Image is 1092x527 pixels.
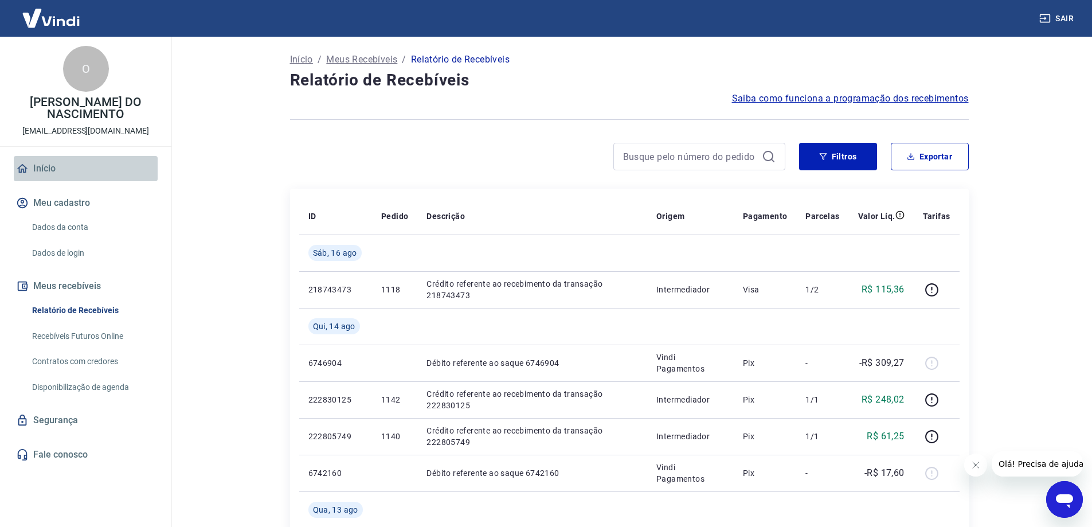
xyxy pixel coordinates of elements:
[14,156,158,181] a: Início
[402,53,406,67] p: /
[313,504,358,516] span: Qua, 13 ago
[14,408,158,433] a: Segurança
[859,356,905,370] p: -R$ 309,27
[805,284,839,295] p: 1/2
[923,210,950,222] p: Tarifas
[426,425,638,448] p: Crédito referente ao recebimento da transação 222805749
[1037,8,1078,29] button: Sair
[805,394,839,405] p: 1/1
[308,284,363,295] p: 218743473
[656,394,725,405] p: Intermediador
[656,210,684,222] p: Origem
[992,451,1083,477] iframe: Mensagem da empresa
[732,92,969,106] a: Saiba como funciona a programação dos recebimentos
[426,388,638,411] p: Crédito referente ao recebimento da transação 222830125
[290,53,313,67] a: Início
[743,284,788,295] p: Visa
[308,394,363,405] p: 222830125
[381,210,408,222] p: Pedido
[623,148,757,165] input: Busque pelo número do pedido
[862,283,905,296] p: R$ 115,36
[743,210,788,222] p: Pagamento
[426,210,465,222] p: Descrição
[381,431,408,442] p: 1140
[9,96,162,120] p: [PERSON_NAME] DO NASCIMENTO
[426,467,638,479] p: Débito referente ao saque 6742160
[28,299,158,322] a: Relatório de Recebíveis
[743,431,788,442] p: Pix
[381,394,408,405] p: 1142
[891,143,969,170] button: Exportar
[318,53,322,67] p: /
[743,357,788,369] p: Pix
[656,431,725,442] p: Intermediador
[426,278,638,301] p: Crédito referente ao recebimento da transação 218743473
[28,241,158,265] a: Dados de login
[14,190,158,216] button: Meu cadastro
[63,46,109,92] div: O
[308,357,363,369] p: 6746904
[313,321,355,332] span: Qui, 14 ago
[308,467,363,479] p: 6742160
[381,284,408,295] p: 1118
[799,143,877,170] button: Filtros
[805,467,839,479] p: -
[862,393,905,407] p: R$ 248,02
[805,431,839,442] p: 1/1
[28,216,158,239] a: Dados da conta
[308,210,316,222] p: ID
[864,466,905,480] p: -R$ 17,60
[805,357,839,369] p: -
[743,394,788,405] p: Pix
[22,125,149,137] p: [EMAIL_ADDRESS][DOMAIN_NAME]
[7,8,96,17] span: Olá! Precisa de ajuda?
[313,247,357,259] span: Sáb, 16 ago
[28,350,158,373] a: Contratos com credores
[28,325,158,348] a: Recebíveis Futuros Online
[964,454,987,477] iframe: Fechar mensagem
[426,357,638,369] p: Débito referente ao saque 6746904
[656,462,725,485] p: Vindi Pagamentos
[411,53,510,67] p: Relatório de Recebíveis
[14,442,158,467] a: Fale conosco
[858,210,895,222] p: Valor Líq.
[867,430,904,443] p: R$ 61,25
[743,467,788,479] p: Pix
[290,69,969,92] h4: Relatório de Recebíveis
[326,53,397,67] a: Meus Recebíveis
[1046,481,1083,518] iframe: Botão para abrir a janela de mensagens
[14,274,158,299] button: Meus recebíveis
[28,376,158,399] a: Disponibilização de agenda
[656,352,725,374] p: Vindi Pagamentos
[14,1,88,36] img: Vindi
[805,210,839,222] p: Parcelas
[308,431,363,442] p: 222805749
[656,284,725,295] p: Intermediador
